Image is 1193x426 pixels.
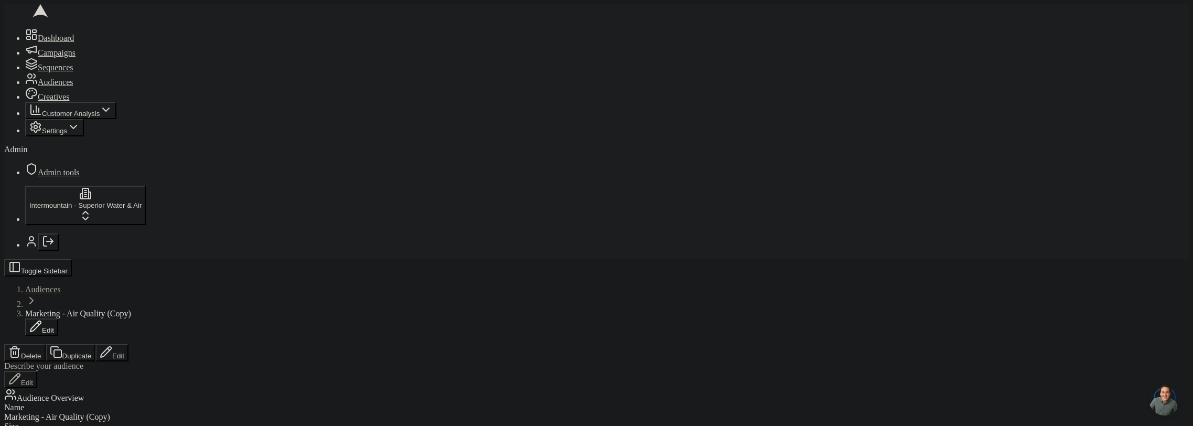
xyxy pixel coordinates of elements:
button: Toggle Sidebar [4,259,72,276]
span: Marketing - Air Quality (Copy) [25,309,131,318]
a: Dashboard [25,34,74,42]
button: Duplicate [46,344,96,361]
div: Name [4,403,1189,412]
button: Intermountain - Superior Water & Air [25,186,146,225]
button: Delete [4,344,46,361]
span: Creatives [38,92,69,101]
span: Campaigns [38,48,76,57]
span: Customer Analysis [42,110,100,118]
nav: breadcrumb [4,285,1189,336]
a: Audiences [25,285,61,294]
a: Audiences [25,78,73,87]
a: Campaigns [25,48,76,57]
span: Describe your audience [4,361,83,370]
a: Admin tools [25,168,80,177]
span: Toggle Sidebar [21,267,68,275]
span: Settings [42,127,67,135]
span: Edit [21,379,33,387]
span: Edit [42,326,54,334]
button: Edit [25,318,58,336]
span: Intermountain - Superior Water & Air [29,201,142,209]
button: Edit [4,371,37,388]
span: Audiences [38,78,73,87]
a: Creatives [25,92,69,101]
span: Sequences [38,63,73,72]
button: Settings [25,119,84,136]
span: Admin tools [38,168,80,177]
button: Customer Analysis [25,102,116,119]
a: Sequences [25,63,73,72]
button: Edit [95,344,128,361]
button: Log out [38,233,59,251]
span: Dashboard [38,34,74,42]
div: Marketing - Air Quality (Copy) [4,412,1189,422]
div: Open chat [1149,384,1180,416]
div: Audience Overview [4,388,1189,403]
div: Admin [4,145,1189,154]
